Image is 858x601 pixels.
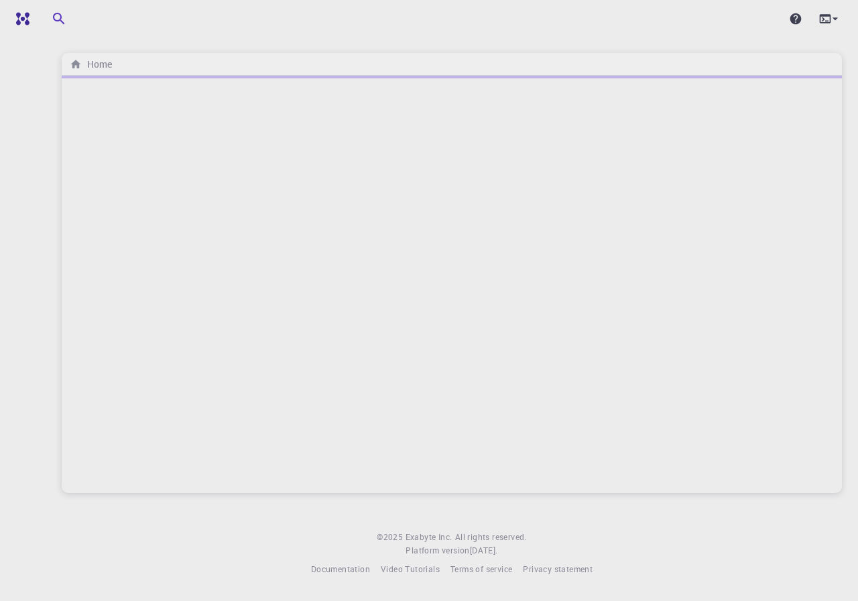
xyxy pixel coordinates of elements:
span: Terms of service [450,563,512,574]
span: Privacy statement [523,563,593,574]
span: Exabyte Inc. [406,531,452,542]
a: Terms of service [450,563,512,576]
a: [DATE]. [470,544,498,557]
a: Documentation [311,563,370,576]
nav: breadcrumb [67,57,115,72]
span: © 2025 [377,531,405,544]
h6: Home [82,57,112,72]
span: Documentation [311,563,370,574]
img: logo [11,12,29,25]
a: Privacy statement [523,563,593,576]
a: Exabyte Inc. [406,531,452,544]
a: Video Tutorials [381,563,440,576]
span: Platform version [406,544,469,557]
span: Video Tutorials [381,563,440,574]
span: [DATE] . [470,545,498,555]
span: All rights reserved. [455,531,527,544]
